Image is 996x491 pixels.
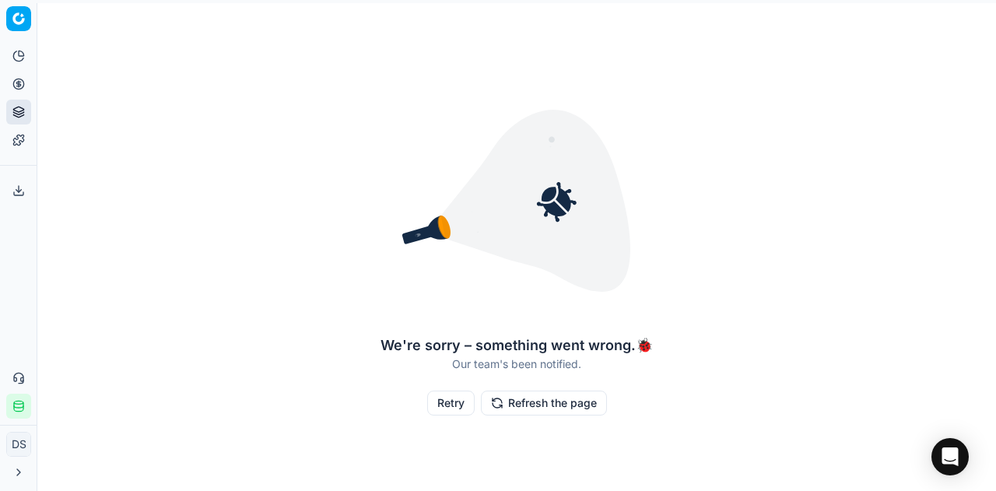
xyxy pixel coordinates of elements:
div: We're sorry – something went wrong. 🐞 [381,335,653,356]
button: Retry [427,391,475,416]
span: DS [7,433,30,456]
button: Refresh the page [481,391,607,416]
div: Our team's been notified. [381,356,653,372]
img: crash [392,76,641,325]
div: Open Intercom Messenger [931,438,969,475]
button: DS [6,432,31,457]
